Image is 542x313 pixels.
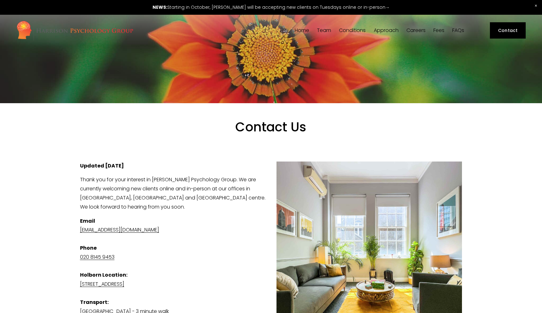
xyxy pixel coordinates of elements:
[317,28,331,33] span: Team
[80,175,462,211] p: Thank you for your interest in [PERSON_NAME] Psychology Group. We are currently welcoming new cli...
[80,162,124,169] strong: Updated [DATE]
[339,28,366,33] span: Conditions
[80,226,159,233] a: [EMAIL_ADDRESS][DOMAIN_NAME]
[433,28,444,34] a: Fees
[80,271,127,279] strong: Holborn Location:
[80,244,97,252] strong: Phone
[406,28,426,34] a: Careers
[317,28,331,34] a: folder dropdown
[80,253,115,261] a: 020 8145 9453
[339,28,366,34] a: folder dropdown
[295,28,309,34] a: Home
[80,299,109,306] strong: Transport:
[114,119,428,151] h1: Contact Us
[16,20,133,41] img: Harrison Psychology Group
[374,28,399,34] a: folder dropdown
[80,217,95,225] strong: Email
[374,28,399,33] span: Approach
[80,280,124,288] a: [STREET_ADDRESS]
[452,28,464,34] a: FAQs
[490,22,526,39] a: Contact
